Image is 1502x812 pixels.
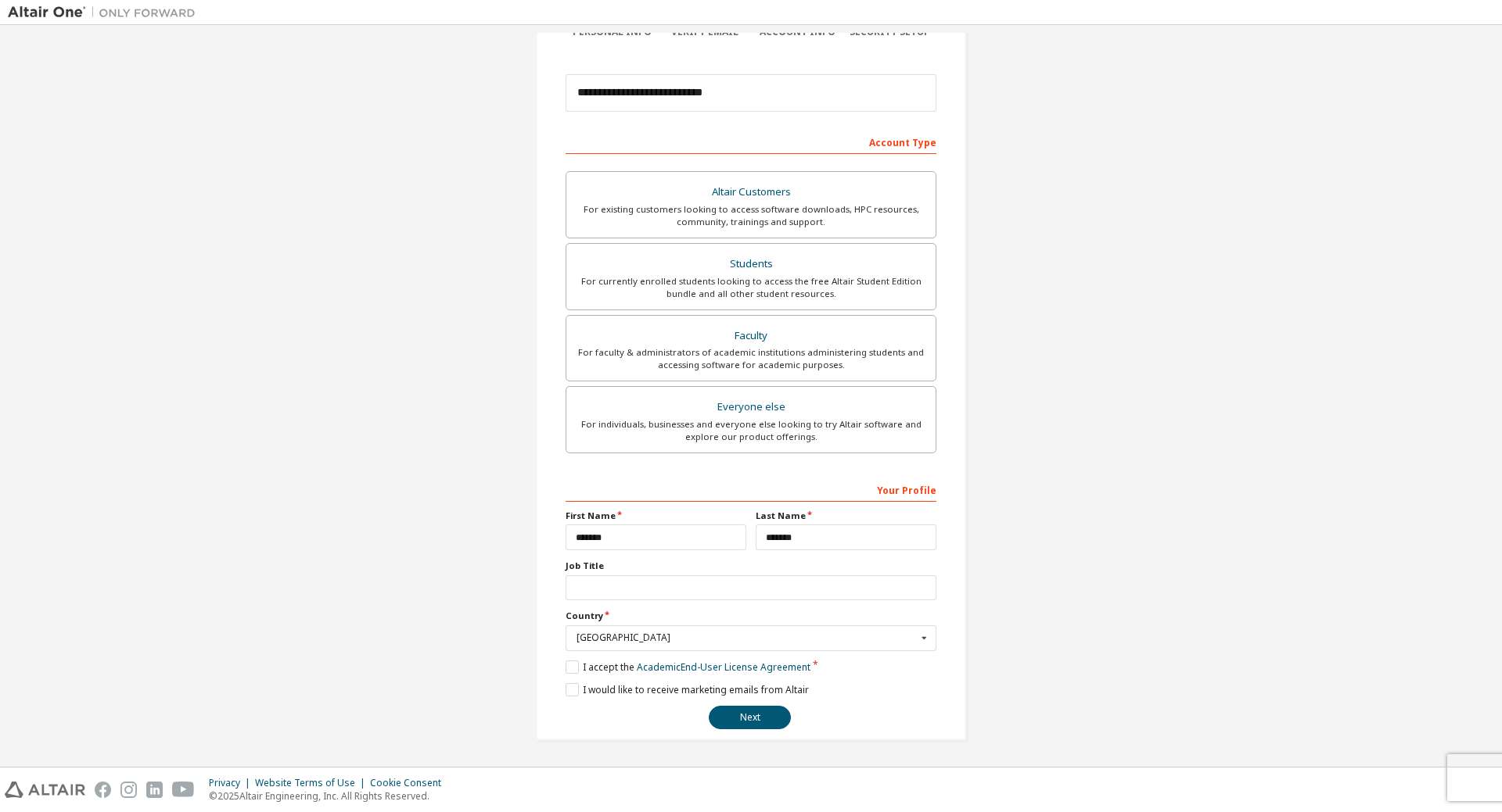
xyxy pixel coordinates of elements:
[566,660,810,674] label: I accept the
[709,706,791,729] button: Next
[576,418,926,443] div: For individuals, businesses and everyone else looking to try Altair software and explore our prod...
[566,560,936,572] label: Job Title
[576,253,926,275] div: Students
[146,782,163,798] img: linkedin.svg
[566,510,746,522] label: First Name
[576,181,926,203] div: Altair Customers
[576,346,926,371] div: For faculty & administrators of academic institutions administering students and accessing softwa...
[370,777,451,789] div: Cookie Consent
[566,683,809,696] label: I would like to receive marketing emails from Altair
[566,129,936,154] div: Account Type
[209,789,451,803] p: © 2025 Altair Engineering, Inc. All Rights Reserved.
[576,275,926,300] div: For currently enrolled students looking to access the free Altair Student Edition bundle and all ...
[576,203,926,228] div: For existing customers looking to access software downloads, HPC resources, community, trainings ...
[576,396,926,418] div: Everyone else
[576,325,926,347] div: Faculty
[255,777,370,789] div: Website Terms of Use
[566,477,936,502] div: Your Profile
[756,510,936,522] label: Last Name
[5,782,85,798] img: altair_logo.svg
[8,5,203,20] img: Altair One
[209,777,255,789] div: Privacy
[566,610,936,622] label: Country
[637,660,810,674] a: Academic End-User License Agreement
[172,782,195,798] img: youtube.svg
[577,633,917,642] div: [GEOGRAPHIC_DATA]
[120,782,137,798] img: instagram.svg
[95,782,111,798] img: facebook.svg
